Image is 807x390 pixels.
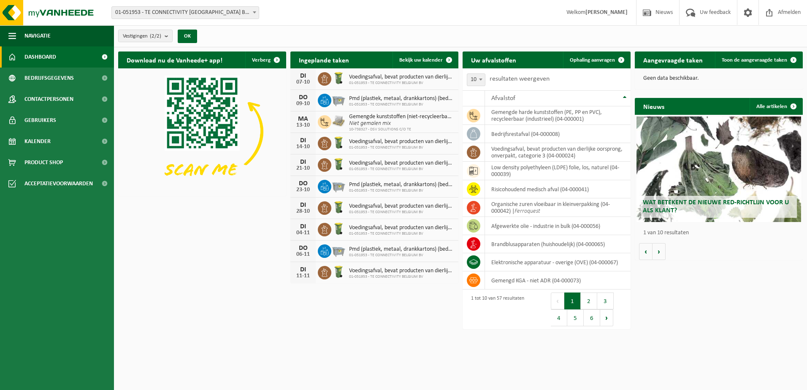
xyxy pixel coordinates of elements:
[295,94,311,101] div: DO
[349,188,454,193] span: 01-051953 - TE CONNECTIVITY BELGIUM BV
[750,98,802,115] a: Alle artikelen
[349,102,454,107] span: 01-051953 - TE CONNECTIVITY BELGIUM BV
[331,92,346,107] img: WB-2500-GAL-GY-01
[118,68,286,195] img: Download de VHEPlus App
[290,51,357,68] h2: Ingeplande taken
[485,162,631,180] td: low density polyethyleen (LDPE) folie, los, naturel (04-000039)
[722,57,787,63] span: Toon de aangevraagde taken
[485,253,631,271] td: elektronische apparatuur - overige (OVE) (04-000067)
[349,268,454,274] span: Voedingsafval, bevat producten van dierlijke oorsprong, onverpakt, categorie 3
[349,203,454,210] span: Voedingsafval, bevat producten van dierlijke oorsprong, onverpakt, categorie 3
[331,114,346,128] img: LP-PA-00000-WDN-11
[643,76,794,81] p: Geen data beschikbaar.
[564,292,581,309] button: 1
[551,309,567,326] button: 4
[551,292,564,309] button: Previous
[178,30,197,43] button: OK
[295,273,311,279] div: 11-11
[295,223,311,230] div: DI
[515,208,540,214] i: Ferroquest
[485,180,631,198] td: risicohoudend medisch afval (04-000041)
[295,252,311,257] div: 06-11
[653,243,666,260] button: Volgende
[349,127,454,132] span: 10-738327 - DSV SOLUTIONS C/O TE
[485,106,631,125] td: gemengde harde kunststoffen (PE, PP en PVC), recycleerbaar (industrieel) (04-000001)
[295,144,311,150] div: 14-10
[349,160,454,167] span: Voedingsafval, bevat producten van dierlijke oorsprong, onverpakt, categorie 3
[485,217,631,235] td: afgewerkte olie - industrie in bulk (04-000056)
[635,51,711,68] h2: Aangevraagde taken
[715,51,802,68] a: Toon de aangevraagde taken
[24,25,51,46] span: Navigatie
[643,230,799,236] p: 1 van 10 resultaten
[349,210,454,215] span: 01-051953 - TE CONNECTIVITY BELGIUM BV
[597,292,614,309] button: 3
[585,9,628,16] strong: [PERSON_NAME]
[331,222,346,236] img: WB-0140-HPE-GN-50
[349,138,454,145] span: Voedingsafval, bevat producten van dierlijke oorsprong, onverpakt, categorie 3
[349,231,454,236] span: 01-051953 - TE CONNECTIVITY BELGIUM BV
[295,101,311,107] div: 09-10
[331,179,346,193] img: WB-2500-GAL-GY-01
[24,173,93,194] span: Acceptatievoorwaarden
[570,57,615,63] span: Ophaling aanvragen
[349,145,454,150] span: 01-051953 - TE CONNECTIVITY BELGIUM BV
[349,246,454,253] span: Pmd (plastiek, metaal, drankkartons) (bedrijven)
[349,225,454,231] span: Voedingsafval, bevat producten van dierlijke oorsprong, onverpakt, categorie 3
[584,309,600,326] button: 6
[295,187,311,193] div: 23-10
[567,309,584,326] button: 5
[150,33,161,39] count: (2/2)
[485,143,631,162] td: voedingsafval, bevat producten van dierlijke oorsprong, onverpakt, categorie 3 (04-000024)
[399,57,443,63] span: Bekijk uw kalender
[485,235,631,253] td: brandblusapparaten (huishoudelijk) (04-000065)
[295,116,311,122] div: MA
[331,135,346,150] img: WB-0140-HPE-GN-50
[118,51,231,68] h2: Download nu de Vanheede+ app!
[331,265,346,279] img: WB-0140-HPE-GN-50
[123,30,161,43] span: Vestigingen
[349,120,391,127] i: Niet gemalen mix
[636,116,801,222] a: Wat betekent de nieuwe RED-richtlijn voor u als klant?
[490,76,550,82] label: resultaten weergeven
[349,274,454,279] span: 01-051953 - TE CONNECTIVITY BELGIUM BV
[635,98,673,114] h2: Nieuws
[485,271,631,290] td: gemengd KGA - niet ADR (04-000073)
[295,137,311,144] div: DI
[581,292,597,309] button: 2
[295,209,311,214] div: 28-10
[463,51,525,68] h2: Uw afvalstoffen
[467,74,485,86] span: 10
[563,51,630,68] a: Ophaling aanvragen
[331,71,346,85] img: WB-0140-HPE-GN-50
[24,110,56,131] span: Gebruikers
[331,243,346,257] img: WB-2500-GAL-GY-01
[467,73,485,86] span: 10
[349,114,454,120] span: Gemengde kunststoffen (niet-recycleerbaar), exclusief pvc
[295,79,311,85] div: 07-10
[24,68,74,89] span: Bedrijfsgegevens
[295,245,311,252] div: DO
[24,131,51,152] span: Kalender
[639,243,653,260] button: Vorige
[295,122,311,128] div: 13-10
[245,51,285,68] button: Verberg
[24,152,63,173] span: Product Shop
[643,199,789,214] span: Wat betekent de nieuwe RED-richtlijn voor u als klant?
[600,309,613,326] button: Next
[485,125,631,143] td: bedrijfsrestafval (04-000008)
[393,51,458,68] a: Bekijk uw kalender
[295,230,311,236] div: 04-11
[111,6,259,19] span: 01-051953 - TE CONNECTIVITY BELGIUM BV - OOSTKAMP
[349,74,454,81] span: Voedingsafval, bevat producten van dierlijke oorsprong, onverpakt, categorie 3
[118,30,173,42] button: Vestigingen(2/2)
[295,159,311,165] div: DI
[295,266,311,273] div: DI
[24,89,73,110] span: Contactpersonen
[295,73,311,79] div: DI
[295,180,311,187] div: DO
[24,46,56,68] span: Dashboard
[491,95,515,102] span: Afvalstof
[349,167,454,172] span: 01-051953 - TE CONNECTIVITY BELGIUM BV
[349,181,454,188] span: Pmd (plastiek, metaal, drankkartons) (bedrijven)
